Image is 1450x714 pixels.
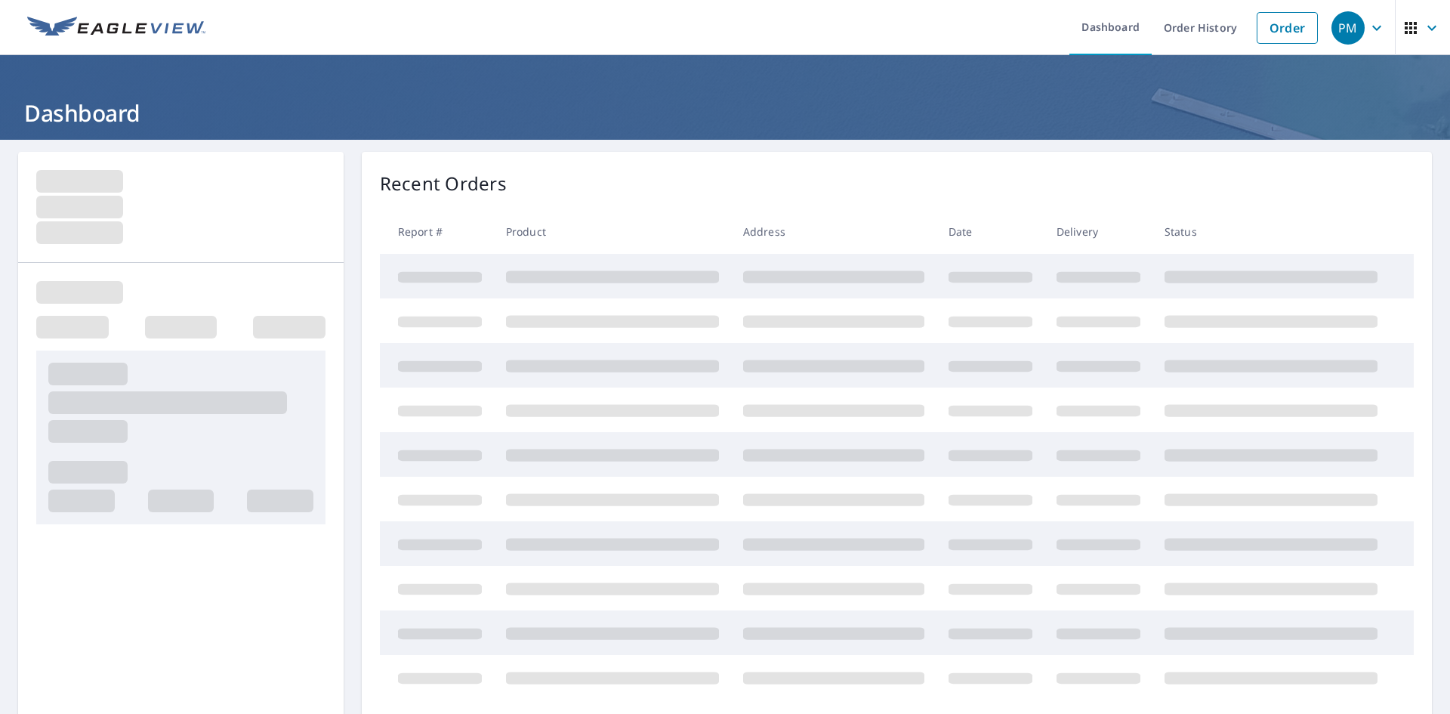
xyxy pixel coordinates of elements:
img: EV Logo [27,17,205,39]
th: Address [731,209,936,254]
div: PM [1331,11,1365,45]
th: Report # [380,209,494,254]
h1: Dashboard [18,97,1432,128]
th: Delivery [1044,209,1152,254]
p: Recent Orders [380,170,507,197]
th: Date [936,209,1044,254]
th: Product [494,209,731,254]
th: Status [1152,209,1390,254]
a: Order [1257,12,1318,44]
